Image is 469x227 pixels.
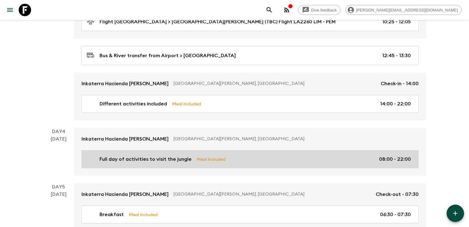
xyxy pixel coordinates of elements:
[382,52,411,59] p: 12:45 - 13:30
[81,46,419,65] a: Bus & River transfer from Airport > [GEOGRAPHIC_DATA]12:45 - 13:30
[129,211,158,218] p: Meal Included
[346,5,462,15] div: [PERSON_NAME][EMAIL_ADDRESS][DOMAIN_NAME]
[81,80,169,87] p: Inkaterra Hacienda [PERSON_NAME]
[100,52,236,59] p: Bus & River transfer from Airport > [GEOGRAPHIC_DATA]
[197,156,225,163] p: Meal Included
[379,155,411,163] p: 08:00 - 22:00
[81,95,419,113] a: Different activities includedMeal Included14:00 - 22:00
[376,191,419,198] p: Check-out - 07:30
[100,18,336,25] p: Flight [GEOGRAPHIC_DATA] > [GEOGRAPHIC_DATA][PERSON_NAME] (TBC) Flight LA2260 LIM - PEM
[100,100,167,108] p: Different activities included
[308,8,340,12] span: Give feedback
[81,135,169,143] p: Inkaterra Hacienda [PERSON_NAME]
[74,183,426,206] a: Inkaterra Hacienda [PERSON_NAME][GEOGRAPHIC_DATA][PERSON_NAME], [GEOGRAPHIC_DATA]Check-out - 07:30
[381,80,419,87] p: Check-in - 14:00
[172,100,201,107] p: Meal Included
[380,100,411,108] p: 14:00 - 22:00
[81,150,419,168] a: Full day of activities to visit the jungleMeal Included08:00 - 22:00
[263,4,276,16] button: search adventures
[380,211,411,218] p: 06:30 - 07:30
[4,4,16,16] button: menu
[51,135,67,176] div: [DATE]
[174,136,414,142] p: [GEOGRAPHIC_DATA][PERSON_NAME], [GEOGRAPHIC_DATA]
[100,211,124,218] p: Breakfast
[81,12,419,31] a: Flight [GEOGRAPHIC_DATA] > [GEOGRAPHIC_DATA][PERSON_NAME] (TBC) Flight LA2260 LIM - PEM10:25 - 12:05
[74,72,426,95] a: Inkaterra Hacienda [PERSON_NAME][GEOGRAPHIC_DATA][PERSON_NAME], [GEOGRAPHIC_DATA]Check-in - 14:00
[353,8,461,12] span: [PERSON_NAME][EMAIL_ADDRESS][DOMAIN_NAME]
[382,18,411,25] p: 10:25 - 12:05
[100,155,192,163] p: Full day of activities to visit the jungle
[174,191,371,197] p: [GEOGRAPHIC_DATA][PERSON_NAME], [GEOGRAPHIC_DATA]
[298,5,341,15] a: Give feedback
[43,183,74,191] p: Day 5
[74,128,426,150] a: Inkaterra Hacienda [PERSON_NAME][GEOGRAPHIC_DATA][PERSON_NAME], [GEOGRAPHIC_DATA]
[81,191,169,198] p: Inkaterra Hacienda [PERSON_NAME]
[43,128,74,135] p: Day 4
[174,81,376,87] p: [GEOGRAPHIC_DATA][PERSON_NAME], [GEOGRAPHIC_DATA]
[81,206,419,224] a: BreakfastMeal Included06:30 - 07:30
